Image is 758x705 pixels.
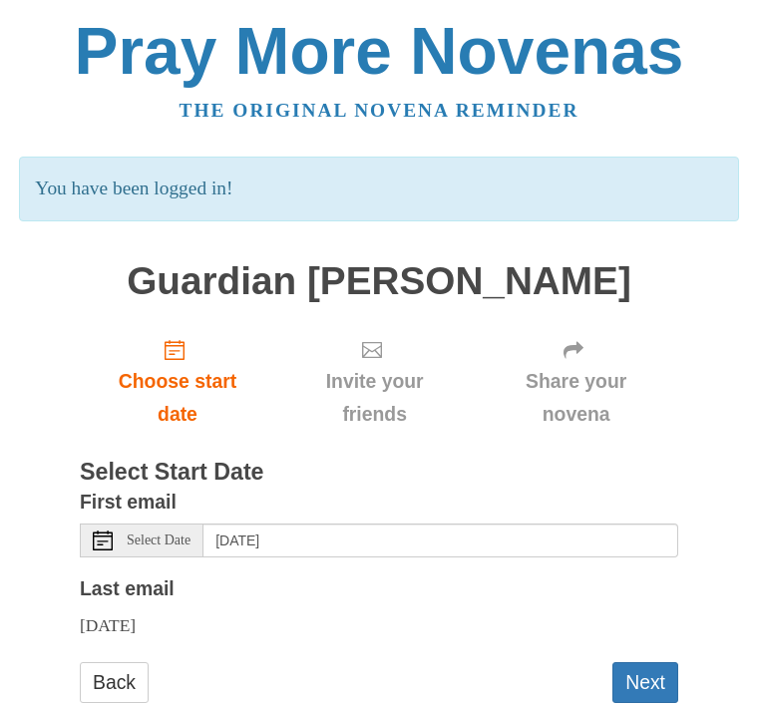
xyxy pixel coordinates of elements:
h1: Guardian [PERSON_NAME] [80,260,678,303]
span: Choose start date [100,365,255,431]
button: Next [612,662,678,703]
span: Share your novena [494,365,658,431]
span: Invite your friends [295,365,454,431]
a: Back [80,662,149,703]
label: First email [80,486,177,519]
span: Select Date [127,533,190,547]
a: Pray More Novenas [75,14,684,88]
h3: Select Start Date [80,460,678,486]
span: [DATE] [80,615,136,635]
label: Last email [80,572,175,605]
a: Choose start date [80,322,275,441]
a: The original novena reminder [180,100,579,121]
div: Click "Next" to confirm your start date first. [474,322,678,441]
p: You have been logged in! [19,157,738,221]
div: Click "Next" to confirm your start date first. [275,322,474,441]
